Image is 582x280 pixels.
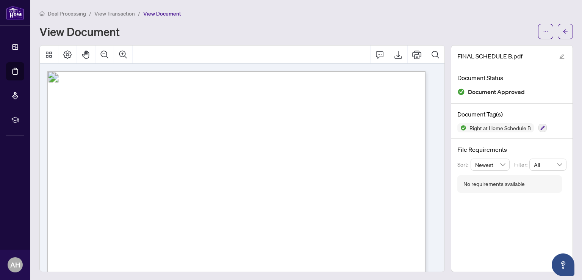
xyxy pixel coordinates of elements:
[563,29,568,34] span: arrow-left
[466,125,534,131] span: Right at Home Schedule B
[6,6,24,20] img: logo
[463,180,525,188] div: No requirements available
[552,253,574,276] button: Open asap
[543,29,548,34] span: ellipsis
[514,160,529,169] p: Filter:
[475,159,505,170] span: Newest
[457,52,523,61] span: FINAL SCHEDULE B.pdf
[143,10,181,17] span: View Document
[559,54,565,59] span: edit
[10,260,20,270] span: AH
[457,160,471,169] p: Sort:
[39,25,120,38] h1: View Document
[457,123,466,132] img: Status Icon
[468,87,525,97] span: Document Approved
[89,9,91,18] li: /
[457,145,566,154] h4: File Requirements
[457,73,566,82] h4: Document Status
[534,159,562,170] span: All
[94,10,135,17] span: View Transaction
[138,9,140,18] li: /
[457,88,465,96] img: Document Status
[48,10,86,17] span: Deal Processing
[39,11,45,16] span: home
[457,110,566,119] h4: Document Tag(s)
